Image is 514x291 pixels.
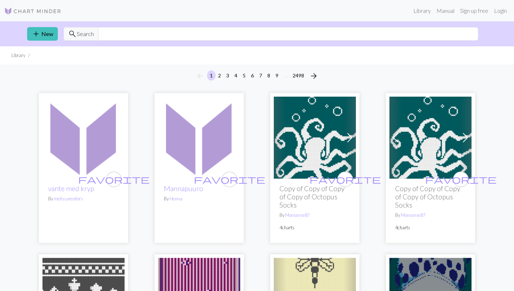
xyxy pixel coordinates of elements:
a: Octopus Socks [389,133,472,140]
button: 7 [256,70,265,81]
a: vante med kryp [48,184,94,193]
span: favorite [194,174,265,185]
span: arrow_forward [309,71,318,81]
p: By [279,212,350,219]
span: add [32,29,40,39]
i: favourite [425,172,497,187]
a: New [27,27,58,41]
img: Mannapuuro [158,97,240,179]
a: Manual [434,4,457,18]
img: vante med kryp [42,97,125,179]
button: favourite [453,172,469,187]
button: favourite [222,172,237,187]
a: vante med kryp [42,133,125,140]
i: favourite [194,172,265,187]
a: Library [410,4,434,18]
button: 9 [273,70,281,81]
nav: Page navigation [193,70,321,82]
p: By [48,195,119,202]
a: Henna [170,196,182,201]
a: melissarenfors [54,196,83,201]
span: favorite [309,174,381,185]
button: 2 [215,70,224,81]
img: Octopus Socks [274,97,356,179]
i: favourite [309,172,381,187]
a: Mannapuuro [164,184,203,193]
p: 4 charts [395,224,466,231]
button: 6 [248,70,257,81]
img: Octopus Socks [389,97,472,179]
button: 4 [232,70,240,81]
span: Search [77,30,94,38]
a: Login [491,4,510,18]
i: favourite [78,172,150,187]
span: favorite [78,174,150,185]
button: favourite [106,172,122,187]
button: 3 [223,70,232,81]
a: Mannapuuro [158,133,240,140]
i: Next [309,72,318,80]
p: 4 charts [279,224,350,231]
h2: Copy of Copy of Copy of Copy of Octopus Socks [395,184,466,209]
p: By [395,212,466,219]
a: Sign up free [457,4,491,18]
button: 5 [240,70,248,81]
button: 8 [264,70,273,81]
li: Library [11,52,25,59]
button: 2498 [290,70,307,81]
h2: Copy of Copy of Copy of Copy of Octopus Socks [279,184,350,209]
a: Monsense87 [285,212,310,218]
button: Next [307,70,321,82]
button: 1 [207,70,216,81]
span: favorite [425,174,497,185]
p: By [164,195,235,202]
span: search [68,29,77,39]
button: favourite [337,172,353,187]
img: Logo [4,7,61,15]
a: Octopus Socks [274,133,356,140]
a: Monsense87 [401,212,425,218]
